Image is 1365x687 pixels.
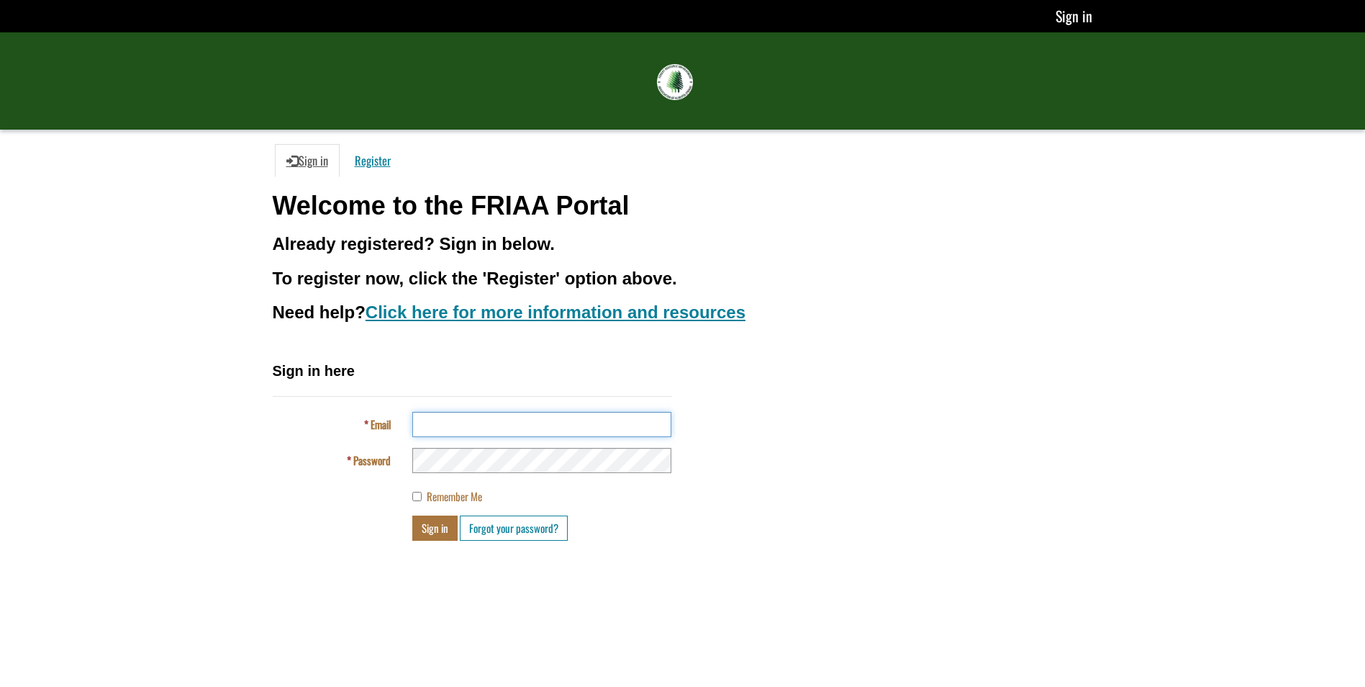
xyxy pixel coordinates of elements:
h1: Welcome to the FRIAA Portal [273,192,1093,220]
h3: To register now, click the 'Register' option above. [273,269,1093,288]
a: Forgot your password? [460,516,568,541]
a: Sign in [275,144,340,177]
span: Sign in here [273,363,355,379]
span: Remember Me [427,488,482,504]
input: Remember Me [412,492,422,501]
button: Sign in [412,516,458,541]
h3: Already registered? Sign in below. [273,235,1093,253]
img: FRIAA Submissions Portal [657,64,693,100]
h3: Need help? [273,303,1093,322]
a: Register [343,144,402,177]
span: Email [371,416,391,432]
a: Sign in [1056,5,1092,27]
a: Click here for more information and resources [366,302,745,322]
span: Password [353,452,391,468]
